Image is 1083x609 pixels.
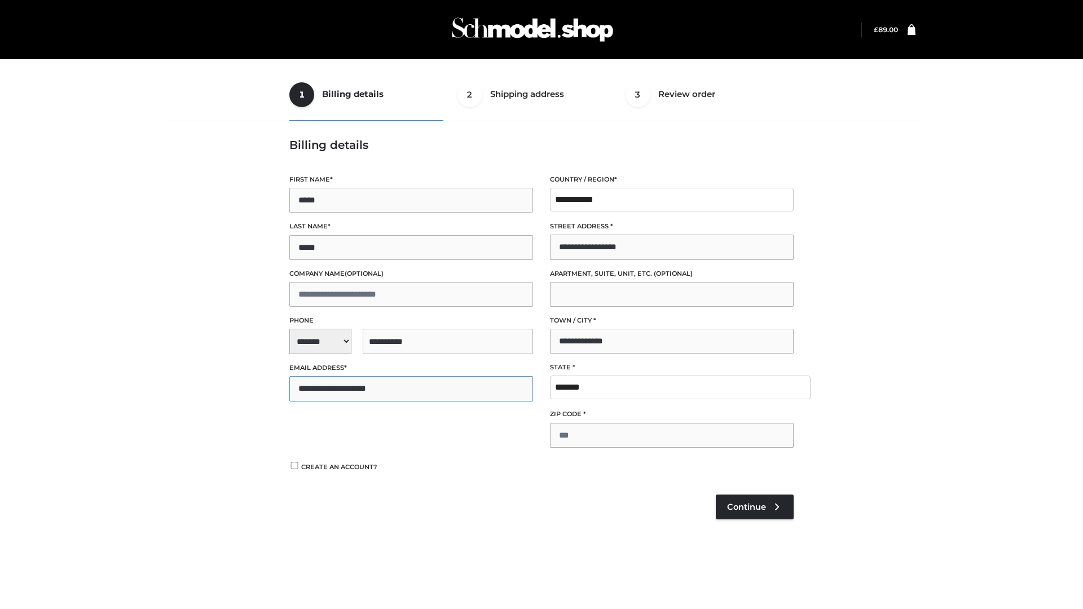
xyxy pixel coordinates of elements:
span: £ [874,25,878,34]
a: Continue [716,495,794,519]
label: First name [289,174,533,185]
h3: Billing details [289,138,794,152]
a: £89.00 [874,25,898,34]
label: Street address [550,221,794,232]
span: (optional) [345,270,384,277]
label: Town / City [550,315,794,326]
span: Create an account? [301,463,377,471]
label: Last name [289,221,533,232]
label: Apartment, suite, unit, etc. [550,268,794,279]
span: Continue [727,502,766,512]
label: Phone [289,315,533,326]
input: Create an account? [289,462,300,469]
span: (optional) [654,270,693,277]
label: State [550,362,794,373]
bdi: 89.00 [874,25,898,34]
img: Schmodel Admin 964 [448,7,617,52]
label: ZIP Code [550,409,794,420]
label: Email address [289,363,533,373]
label: Company name [289,268,533,279]
label: Country / Region [550,174,794,185]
